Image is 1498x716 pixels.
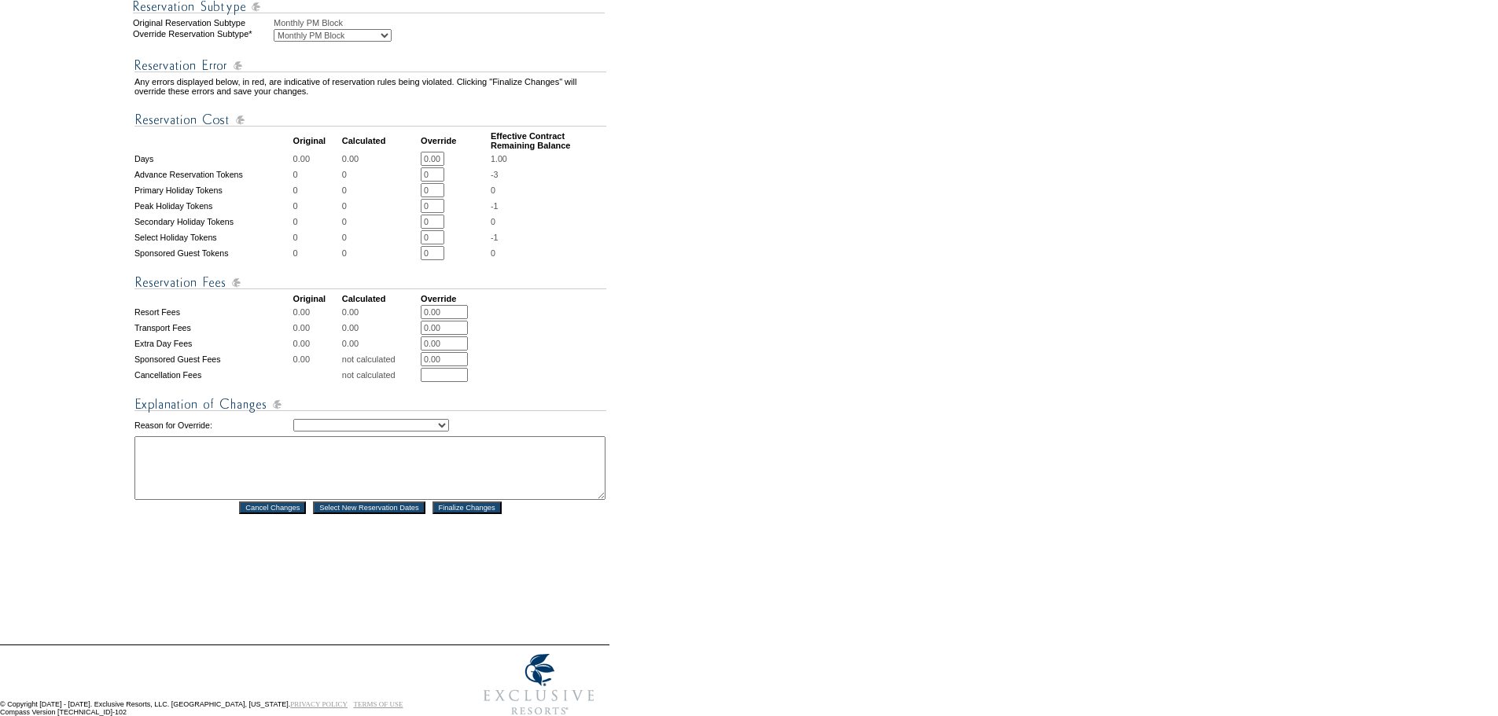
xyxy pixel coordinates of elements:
input: Cancel Changes [239,501,306,514]
td: 0 [342,230,419,244]
td: 0.00 [293,336,340,351]
td: Primary Holiday Tokens [134,183,292,197]
td: Calculated [342,294,419,303]
td: 0.00 [342,321,419,335]
td: 0.00 [342,152,419,166]
td: 0 [342,183,419,197]
td: Secondary Holiday Tokens [134,215,292,229]
div: Monthly PM Block [274,18,608,28]
td: Any errors displayed below, in red, are indicative of reservation rules being violated. Clicking ... [134,77,606,96]
td: not calculated [342,368,419,382]
div: Original Reservation Subtype [133,18,272,28]
span: -1 [491,201,498,211]
span: 1.00 [491,154,507,163]
span: -3 [491,170,498,179]
td: Reason for Override: [134,416,292,435]
input: Select New Reservation Dates [313,501,425,514]
td: 0 [342,199,419,213]
td: Resort Fees [134,305,292,319]
td: 0 [293,215,340,229]
span: 0 [491,185,495,195]
img: Reservation Errors [134,56,606,75]
img: Explanation of Changes [134,395,606,414]
img: Reservation Cost [134,110,606,130]
td: 0 [293,246,340,260]
td: Calculated [342,131,419,150]
td: Override [421,294,489,303]
td: 0 [293,167,340,182]
input: Finalize Changes [432,501,502,514]
td: Sponsored Guest Fees [134,352,292,366]
td: Select Holiday Tokens [134,230,292,244]
td: Original [293,131,340,150]
td: 0.00 [293,321,340,335]
td: 0.00 [342,305,419,319]
td: Override [421,131,489,150]
td: Effective Contract Remaining Balance [491,131,606,150]
td: 0 [293,230,340,244]
span: 0 [491,217,495,226]
td: 0.00 [293,352,340,366]
td: 0 [293,199,340,213]
td: not calculated [342,352,419,366]
td: Extra Day Fees [134,336,292,351]
td: 0.00 [293,305,340,319]
td: Advance Reservation Tokens [134,167,292,182]
div: Override Reservation Subtype* [133,29,272,42]
td: 0 [342,167,419,182]
td: Sponsored Guest Tokens [134,246,292,260]
td: Original [293,294,340,303]
td: 0 [342,215,419,229]
span: -1 [491,233,498,242]
td: 0 [342,246,419,260]
td: Cancellation Fees [134,368,292,382]
img: Reservation Fees [134,273,606,292]
a: TERMS OF USE [354,700,403,708]
td: Transport Fees [134,321,292,335]
td: 0 [293,183,340,197]
span: 0 [491,248,495,258]
td: Peak Holiday Tokens [134,199,292,213]
td: 0.00 [293,152,340,166]
a: PRIVACY POLICY [290,700,348,708]
td: 0.00 [342,336,419,351]
td: Days [134,152,292,166]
